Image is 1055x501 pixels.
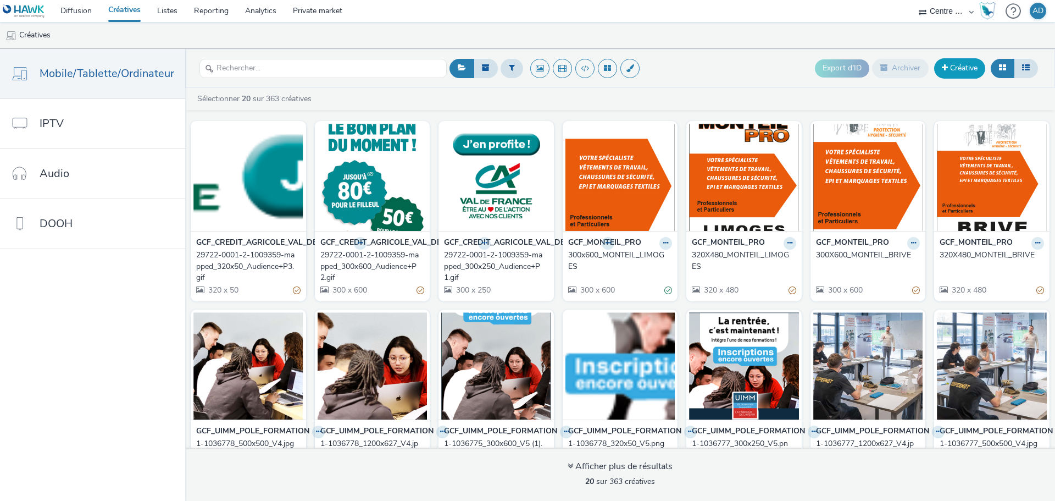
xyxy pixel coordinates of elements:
div: 320X480_MONTEIL_LIMOGES [692,250,792,272]
div: 1-1036777_300x250_V5.png [692,438,792,461]
div: Partiellement valide [293,284,301,296]
img: 1-1036778_1200x627_V4.jpg visual [318,312,427,420]
img: 29722-0001-2-1009359-mapped_300x600_Audience+P2.gif visual [318,124,427,231]
a: 300X600_MONTEIL_BRIVE [816,250,920,261]
img: 29722-0001-2-1009359-mapped_320x50_Audience+P3.gif visual [193,124,303,231]
img: 29722-0001-2-1009359-mapped_300x250_Audience+P1.gif visual [441,124,551,231]
img: 320X480_MONTEIL_BRIVE visual [937,124,1047,231]
img: 1-1036775_300x600_V5 (1).png visual [441,312,551,420]
a: 29722-0001-2-1009359-mapped_300x600_Audience+P2.gif [320,250,425,283]
div: 300X600_MONTEIL_BRIVE [816,250,916,261]
a: 1-1036778_1200x627_V4.jpg [320,438,425,461]
span: 300 x 250 [455,285,491,295]
div: Afficher plus de résultats [568,460,673,473]
strong: GCF_MONTEIL_PRO [568,237,641,250]
strong: GCF_UIMM_POLE_FORMATION [444,426,557,438]
a: 320X480_MONTEIL_LIMOGES [692,250,796,272]
strong: GCF_CREDIT_AGRICOLE_VAL_DE_FRANCE [196,237,351,250]
strong: GCF_UIMM_POLE_FORMATION [568,426,681,438]
a: Créative [934,58,985,78]
a: 29722-0001-2-1009359-mapped_300x250_Audience+P1.gif [444,250,548,283]
img: 300X600_MONTEIL_BRIVE visual [813,124,923,231]
strong: GCF_UIMM_POLE_FORMATION [196,426,309,438]
a: 1-1036778_320x50_V5.png [568,438,673,449]
a: 1-1036777_300x250_V5.png [692,438,796,461]
button: Export d'ID [815,59,869,77]
span: 300 x 600 [579,285,615,295]
a: 300x600_MONTEIL_LIMOGES [568,250,673,272]
a: Hawk Academy [979,2,1000,20]
button: Archiver [872,59,929,78]
div: 300x600_MONTEIL_LIMOGES [568,250,668,272]
span: 320 x 480 [951,285,986,295]
span: 320 x 50 [207,285,238,295]
strong: GCF_MONTEIL_PRO [692,237,765,250]
img: 1-1036777_300x250_V5.png visual [689,312,799,420]
span: IPTV [40,115,64,131]
div: 1-1036778_1200x627_V4.jpg [320,438,420,461]
span: Mobile/Tablette/Ordinateur [40,65,174,81]
a: 1-1036777_1200x627_V4.jpg [816,438,920,461]
strong: GCF_UIMM_POLE_FORMATION [816,426,929,438]
button: Liste [1014,59,1038,78]
div: 1-1036777_1200x627_V4.jpg [816,438,916,461]
span: Audio [40,166,69,181]
span: 300 x 600 [331,285,367,295]
a: 1-1036777_500x500_V4.jpg [940,438,1044,449]
strong: GCF_UIMM_POLE_FORMATION [940,426,1053,438]
button: Grille [991,59,1014,78]
div: Partiellement valide [1036,284,1044,296]
img: 300x600_MONTEIL_LIMOGES visual [565,124,675,231]
div: Partiellement valide [789,284,796,296]
div: Partiellement valide [417,284,424,296]
span: sur 363 créatives [585,476,655,487]
img: 1-1036778_500x500_V4.jpg visual [193,312,303,420]
strong: GCF_MONTEIL_PRO [816,237,889,250]
div: Partiellement valide [912,284,920,296]
div: 29722-0001-2-1009359-mapped_300x250_Audience+P1.gif [444,250,544,283]
a: 320X480_MONTEIL_BRIVE [940,250,1044,261]
div: 1-1036778_500x500_V4.jpg [196,438,296,449]
img: undefined Logo [3,4,45,18]
span: 300 x 600 [827,285,863,295]
div: 1-1036778_320x50_V5.png [568,438,668,449]
a: Sélectionner sur 363 créatives [196,93,316,104]
div: 320X480_MONTEIL_BRIVE [940,250,1040,261]
img: mobile [5,30,16,41]
div: AD [1032,3,1043,19]
img: Hawk Academy [979,2,996,20]
span: 320 x 480 [703,285,738,295]
img: 1-1036778_320x50_V5.png visual [565,312,675,420]
strong: GCF_MONTEIL_PRO [940,237,1013,250]
img: 320X480_MONTEIL_LIMOGES visual [689,124,799,231]
div: 1-1036775_300x600_V5 (1).png [444,438,544,461]
strong: 20 [242,93,251,104]
strong: GCF_UIMM_POLE_FORMATION [320,426,434,438]
div: 29722-0001-2-1009359-mapped_300x600_Audience+P2.gif [320,250,420,283]
div: 1-1036777_500x500_V4.jpg [940,438,1040,449]
span: DOOH [40,216,73,232]
strong: GCF_CREDIT_AGRICOLE_VAL_DE_FRANCE [320,237,475,250]
input: Rechercher... [199,59,447,78]
div: Valide [664,284,672,296]
a: 1-1036775_300x600_V5 (1).png [444,438,548,461]
strong: 20 [585,476,594,487]
img: 1-1036777_500x500_V4.jpg visual [937,312,1047,420]
strong: GCF_CREDIT_AGRICOLE_VAL_DE_FRANCE [444,237,599,250]
a: 1-1036778_500x500_V4.jpg [196,438,301,449]
strong: GCF_UIMM_POLE_FORMATION [692,426,805,438]
img: 1-1036777_1200x627_V4.jpg visual [813,312,923,420]
div: 29722-0001-2-1009359-mapped_320x50_Audience+P3.gif [196,250,296,283]
a: 29722-0001-2-1009359-mapped_320x50_Audience+P3.gif [196,250,301,283]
